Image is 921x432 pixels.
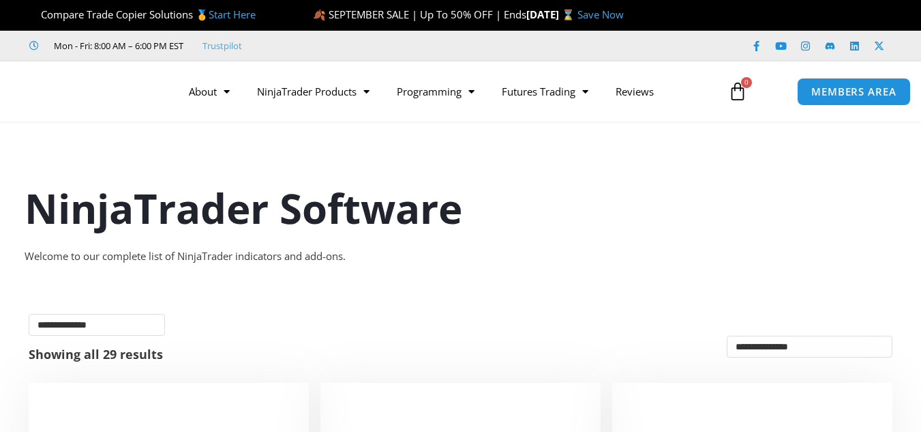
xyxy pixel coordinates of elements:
[209,8,256,21] a: Start Here
[18,67,165,116] img: LogoAI | Affordable Indicators – NinjaTrader
[50,38,183,54] span: Mon - Fri: 8:00 AM – 6:00 PM EST
[811,87,896,97] span: MEMBERS AREA
[577,8,624,21] a: Save Now
[488,76,602,107] a: Futures Trading
[526,8,577,21] strong: [DATE] ⌛
[313,8,526,21] span: 🍂 SEPTEMBER SALE | Up To 50% OFF | Ends
[741,77,752,88] span: 0
[29,348,163,360] p: Showing all 29 results
[175,76,243,107] a: About
[602,76,667,107] a: Reviews
[243,76,383,107] a: NinjaTrader Products
[25,247,897,266] div: Welcome to our complete list of NinjaTrader indicators and add-ons.
[727,336,892,358] select: Shop order
[25,179,897,237] h1: NinjaTrader Software
[29,8,256,21] span: Compare Trade Copier Solutions 🥇
[202,38,242,54] a: Trustpilot
[383,76,488,107] a: Programming
[708,72,768,111] a: 0
[30,10,40,20] img: 🏆
[797,78,911,106] a: MEMBERS AREA
[175,76,719,107] nav: Menu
